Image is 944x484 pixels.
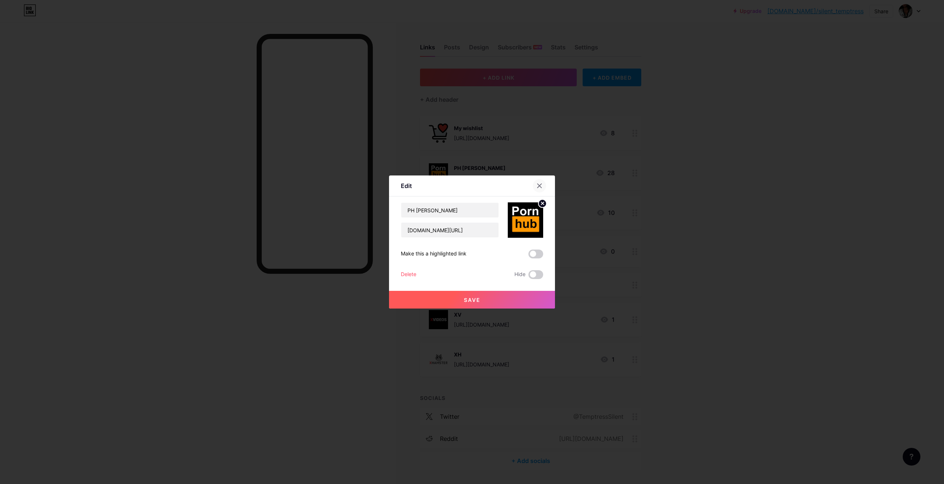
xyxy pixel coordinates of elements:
[401,223,499,237] input: URL
[401,270,416,279] div: Delete
[401,181,412,190] div: Edit
[389,291,555,309] button: Save
[508,202,543,238] img: link_thumbnail
[514,270,525,279] span: Hide
[401,250,466,258] div: Make this a highlighted link
[401,203,499,217] input: Title
[464,297,480,303] span: Save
